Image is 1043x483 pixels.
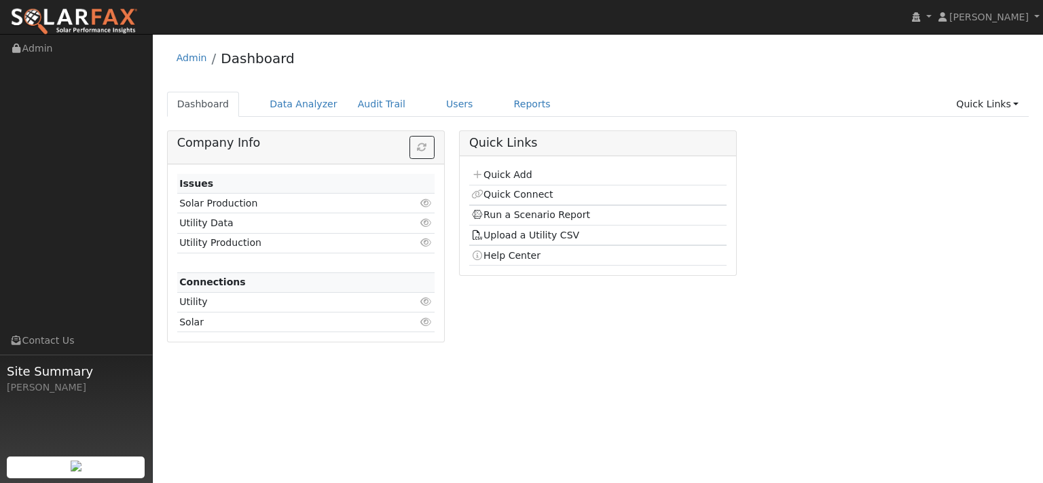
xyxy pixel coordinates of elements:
[471,209,590,220] a: Run a Scenario Report
[177,292,393,312] td: Utility
[949,12,1029,22] span: [PERSON_NAME]
[71,461,81,471] img: retrieve
[10,7,138,36] img: SolarFax
[221,50,295,67] a: Dashboard
[946,92,1029,117] a: Quick Links
[420,297,433,306] i: Click to view
[420,218,433,228] i: Click to view
[420,317,433,327] i: Click to view
[179,178,213,189] strong: Issues
[420,238,433,247] i: Click to view
[177,233,393,253] td: Utility Production
[469,136,727,150] h5: Quick Links
[471,250,541,261] a: Help Center
[167,92,240,117] a: Dashboard
[177,52,207,63] a: Admin
[436,92,483,117] a: Users
[420,198,433,208] i: Click to view
[348,92,416,117] a: Audit Trail
[471,230,579,240] a: Upload a Utility CSV
[177,312,393,332] td: Solar
[471,169,532,180] a: Quick Add
[179,276,246,287] strong: Connections
[504,92,561,117] a: Reports
[7,380,145,395] div: [PERSON_NAME]
[177,136,435,150] h5: Company Info
[471,189,553,200] a: Quick Connect
[177,213,393,233] td: Utility Data
[177,194,393,213] td: Solar Production
[259,92,348,117] a: Data Analyzer
[7,362,145,380] span: Site Summary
